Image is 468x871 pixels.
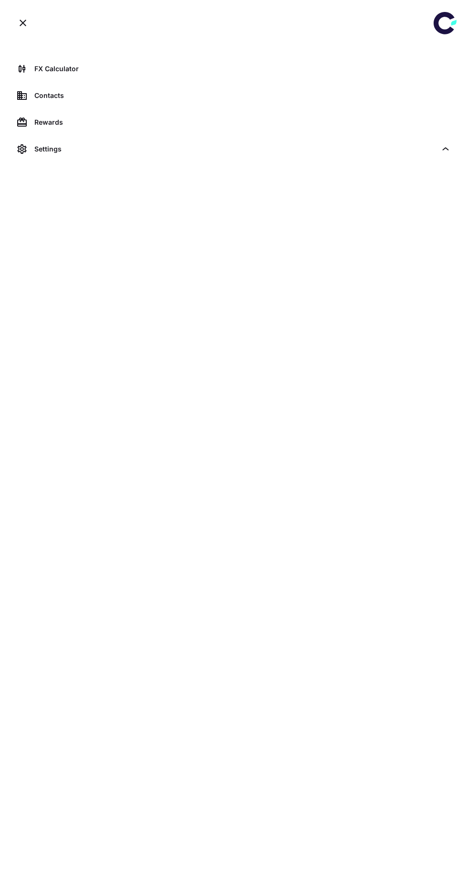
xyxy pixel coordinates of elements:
[11,84,457,107] a: Contacts
[34,144,436,154] div: Settings
[11,57,457,80] a: FX Calculator
[34,117,451,128] div: Rewards
[11,111,457,134] a: Rewards
[11,138,457,161] div: Settings
[34,90,451,101] div: Contacts
[34,64,451,74] div: FX Calculator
